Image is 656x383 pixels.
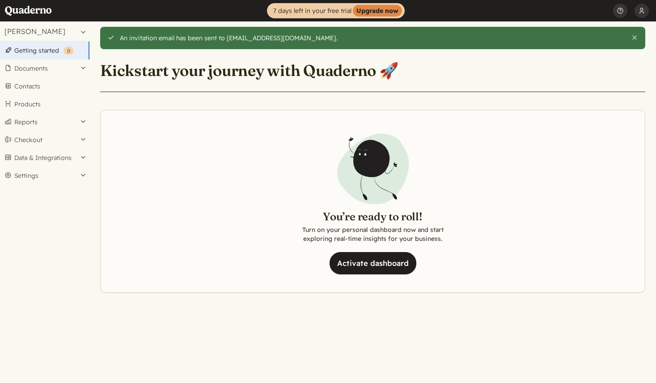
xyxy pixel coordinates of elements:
span: 0 [67,47,70,54]
h2: You’re ready to roll! [301,209,444,223]
button: Close this alert [631,34,638,41]
a: 7 days left in your free trialUpgrade now [267,3,405,18]
h1: Kickstart your journey with Quaderno 🚀 [100,61,398,80]
strong: Upgrade now [353,5,402,17]
a: Activate dashboard [330,252,416,274]
div: An invitation email has been sent to [EMAIL_ADDRESS][DOMAIN_NAME]. [120,34,624,42]
img: Illustration of Qoodle jumping [333,128,413,209]
p: Turn on your personal dashboard now and start exploring real-time insights for your business. [301,225,444,243]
